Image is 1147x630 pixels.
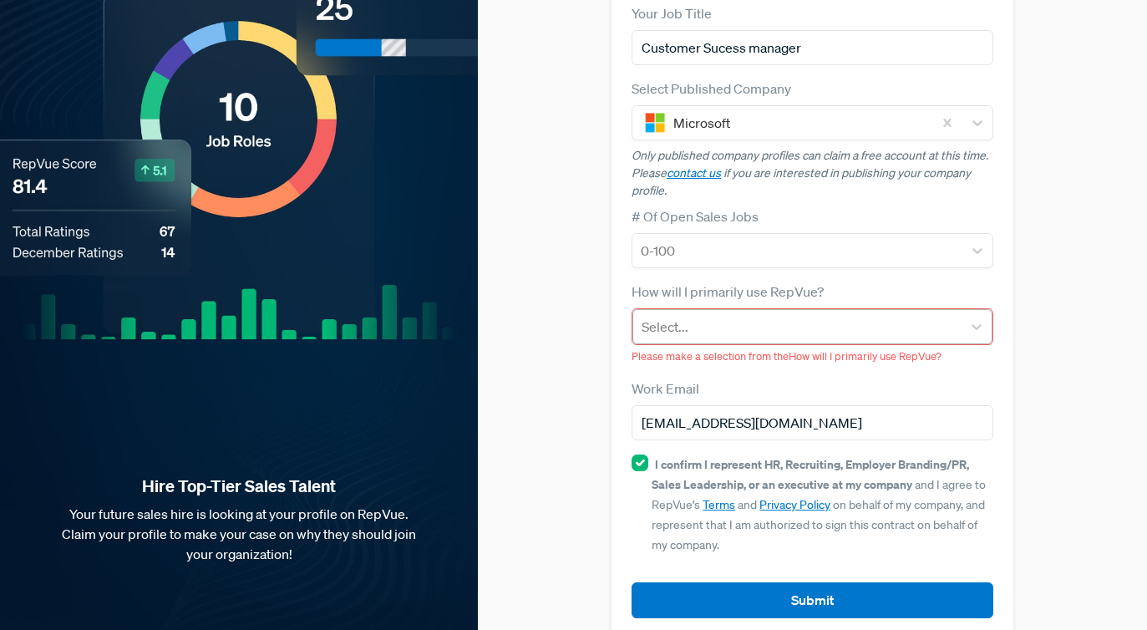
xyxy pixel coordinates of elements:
p: Your future sales hire is looking at your profile on RepVue. Claim your profile to make your case... [27,504,451,564]
button: Submit [632,582,993,618]
a: Terms [703,497,735,512]
label: Work Email [632,379,699,399]
a: Privacy Policy [759,497,830,512]
label: How will I primarily use RepVue? [632,282,824,302]
p: Only published company profiles can claim a free account at this time. Please if you are interest... [632,147,993,200]
input: Email [632,405,993,440]
input: Title [632,30,993,65]
strong: I confirm I represent HR, Recruiting, Employer Branding/PR, Sales Leadership, or an executive at ... [652,456,969,492]
label: Select Published Company [632,79,791,99]
a: contact us [667,165,721,180]
span: and I agree to RepVue’s and on behalf of my company, and represent that I am authorized to sign t... [652,457,986,552]
strong: Hire Top-Tier Sales Talent [27,475,451,497]
label: Your Job Title [632,3,712,23]
span: Please make a selection from the How will I primarily use RepVue? [632,349,941,363]
label: # Of Open Sales Jobs [632,206,759,226]
img: Microsoft [645,113,665,133]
